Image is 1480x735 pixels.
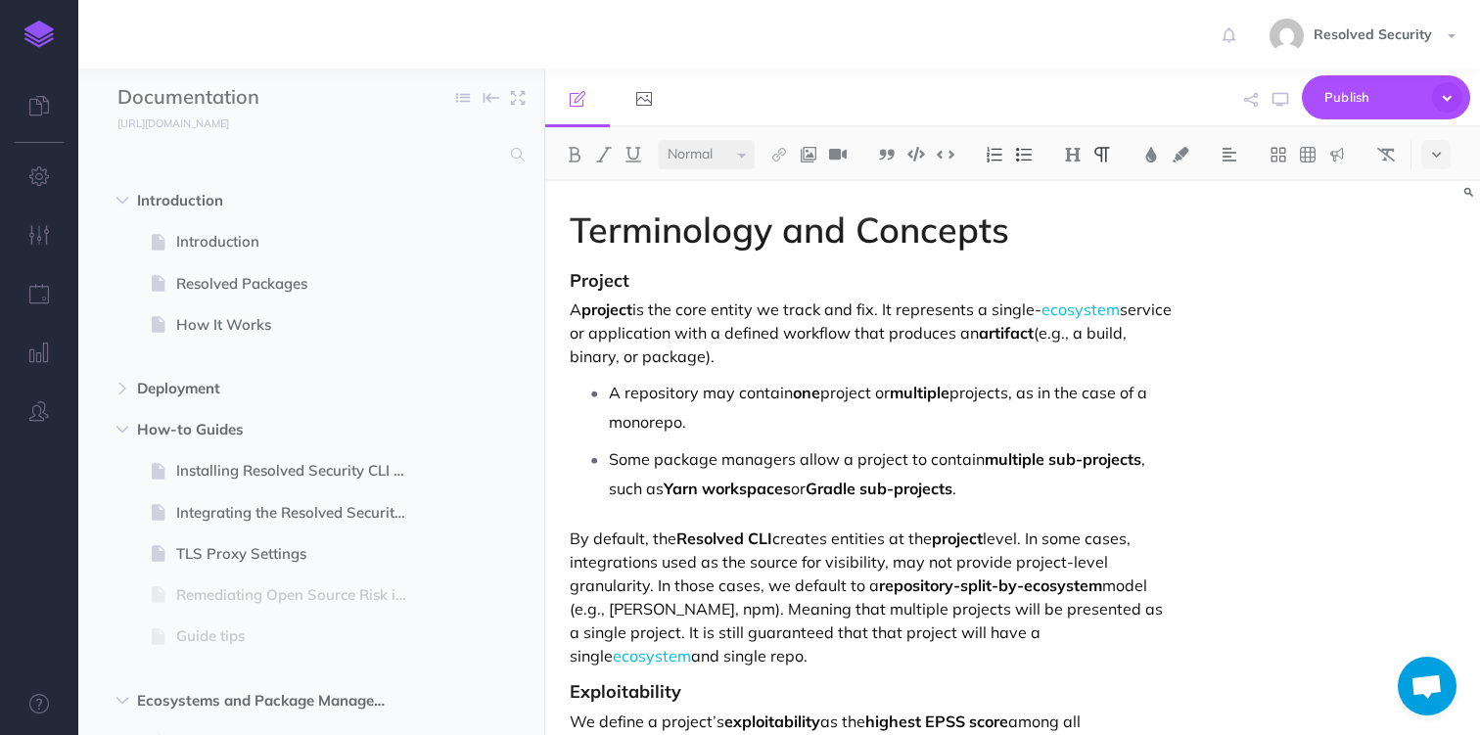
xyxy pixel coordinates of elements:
span: Resolved Security [1304,25,1442,43]
img: Headings dropdown button [1064,147,1082,162]
a: ecosystem [1041,299,1120,319]
span: Deployment [137,377,402,400]
h1: Terminology and Concepts [570,210,1175,250]
img: Inline code button [937,147,954,161]
a: [URL][DOMAIN_NAME] [78,113,249,132]
span: Guide tips [176,624,427,648]
img: Underline button [624,147,642,162]
img: Blockquote button [878,147,896,162]
img: logo-mark.svg [24,21,54,48]
span: Introduction [137,189,402,212]
span: How It Works [176,313,427,337]
span: Publish [1324,82,1422,113]
img: Add image button [800,147,817,162]
img: Paragraph button [1093,147,1111,162]
span: TLS Proxy Settings [176,542,427,566]
span: Resolved Packages [176,272,427,296]
span: How-to Guides [137,418,402,441]
img: Alignment dropdown menu button [1221,147,1238,162]
strong: one [793,383,820,402]
span: Integrating the Resolved Security registry [176,501,427,525]
small: [URL][DOMAIN_NAME] [117,116,229,130]
strong: Resolved CLI [676,528,772,548]
p: By default, the creates entities at the level. In some cases, integrations used as the source for... [570,527,1175,667]
strong: artifact [979,323,1034,343]
img: Text background color button [1172,147,1189,162]
img: Clear styles button [1377,147,1395,162]
button: Publish [1302,75,1470,119]
input: Documentation Name [117,83,347,113]
img: Unordered list button [1015,147,1033,162]
span: Introduction [176,230,427,253]
img: Italic button [595,147,613,162]
a: Open chat [1398,657,1457,715]
span: Installing Resolved Security CLI Application [176,459,427,482]
strong: exploitability [724,712,820,731]
strong: Project [570,269,629,292]
span: Ecosystems and Package Managers [137,689,402,712]
strong: repository-split-by-ecosystem [879,575,1102,595]
strong: highest EPSS score [865,712,1008,731]
img: Callout dropdown menu button [1328,147,1346,162]
img: Create table button [1299,147,1317,162]
a: ecosystem [613,646,691,666]
img: Text color button [1142,147,1160,162]
img: 8b1647bb1cd73c15cae5ed120f1c6fc6.jpg [1270,19,1304,53]
strong: Yarn workspaces [664,479,791,498]
strong: Exploitability [570,680,681,703]
span: Remediating Open Source Risk in NPM Projects [176,583,427,607]
img: Add video button [829,147,847,162]
img: Code block button [907,147,925,161]
img: Bold button [566,147,583,162]
strong: project [581,299,632,319]
p: A is the core entity we track and fix. It represents a single- service or application with a defi... [570,298,1175,368]
img: Link button [770,147,788,162]
img: Ordered list button [986,147,1003,162]
strong: project [932,528,983,548]
strong: multiple sub-projects [985,449,1141,469]
strong: Gradle sub-projects [806,479,952,498]
input: Search [117,137,499,172]
p: A repository may contain project or projects, as in the case of a monorepo. [609,378,1175,436]
strong: multiple [890,383,949,402]
p: Some package managers allow a project to contain , such as or . [609,444,1175,503]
